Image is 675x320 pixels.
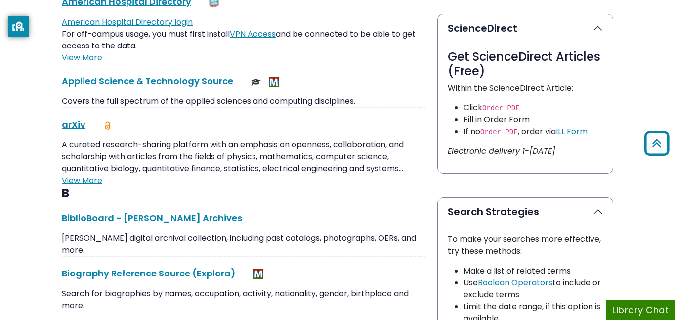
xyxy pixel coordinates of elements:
a: View More [62,52,102,63]
a: View More [62,175,102,186]
p: For off-campus usage, you must first install and be connected to be able to get access to the data. [62,16,425,52]
a: Applied Science & Technology Source [62,75,233,87]
a: Biography Reference Source (Explora) [62,267,236,279]
li: Make a list of related terms [464,265,603,277]
img: Open Access [103,121,112,131]
p: Covers the full spectrum of the applied sciences and computing disciplines. [62,95,425,107]
li: Fill in Order Form [464,114,603,126]
p: To make your searches more effective, try these methods: [448,233,603,257]
button: privacy banner [8,16,29,37]
img: MeL (Michigan electronic Library) [253,269,263,279]
li: If no , order via [464,126,603,137]
p: [PERSON_NAME] digital archival collection, including past catalogs, photographs, OERs, and more. [62,232,425,256]
li: Use to include or exclude terms [464,277,603,301]
code: Order PDF [482,104,520,112]
a: ILL Form [556,126,588,137]
p: Search for biographies by names, occupation, activity, nationality, gender, birthplace and more. [62,288,425,312]
code: Order PDF [480,128,518,136]
img: MeL (Michigan electronic Library) [269,77,279,87]
a: VPN Access [230,28,276,40]
h3: B [62,186,425,201]
p: A curated research-sharing platform with an emphasis on openness, collaboration, and scholarship ... [62,139,425,175]
button: Search Strategies [438,198,613,226]
a: BiblioBoard - [PERSON_NAME] Archives [62,212,242,224]
i: Electronic delivery 1-[DATE] [448,145,555,157]
button: ScienceDirect [438,14,613,42]
a: Back to Top [641,135,673,151]
li: Click [464,102,603,114]
button: Library Chat [606,300,675,320]
a: Boolean Operators [478,277,552,288]
h3: Get ScienceDirect Articles (Free) [448,50,603,79]
img: Scholarly or Peer Reviewed [251,77,261,87]
p: Within the ScienceDirect Article: [448,82,603,94]
a: American Hospital Directory login [62,16,193,28]
a: arXiv [62,118,85,131]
